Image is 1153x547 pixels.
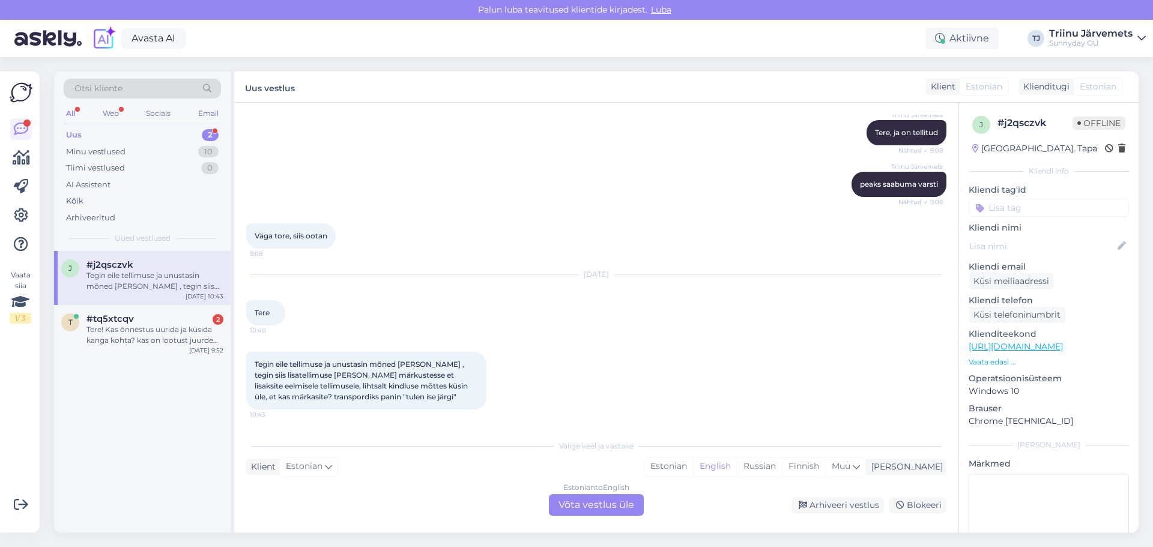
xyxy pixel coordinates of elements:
img: Askly Logo [10,81,32,104]
span: Otsi kliente [74,82,123,95]
div: Triinu Järvemets [1049,29,1133,38]
span: Triinu Järvemets [891,110,943,119]
div: [DATE] 9:52 [189,346,223,355]
p: Chrome [TECHNICAL_ID] [969,415,1129,428]
div: Tiimi vestlused [66,162,125,174]
div: # j2qsczvk [997,116,1073,130]
div: Tere! Kas õnnestus uurida ja küsida kanga kohta? kas on lootust juurde saada - too "liiv"? [86,324,223,346]
input: Lisa nimi [969,240,1115,253]
div: Estonian to English [563,482,629,493]
div: Russian [737,458,782,476]
p: Kliendi email [969,261,1129,273]
div: Arhiveeritud [66,212,115,224]
span: Uued vestlused [115,233,171,244]
p: Vaata edasi ... [969,357,1129,367]
span: Nähtud ✓ 9:08 [898,146,943,155]
div: Finnish [782,458,825,476]
div: 2 [213,314,223,325]
span: j [68,264,72,273]
div: TJ [1027,30,1044,47]
div: Uus [66,129,82,141]
div: Aktiivne [925,28,999,49]
span: #tq5xtcqv [86,313,134,324]
span: Nähtud ✓ 9:08 [898,198,943,207]
a: Triinu JärvemetsSunnyday OÜ [1049,29,1146,48]
span: peaks saabuma varsti [860,180,938,189]
div: Web [100,106,121,121]
span: t [68,318,73,327]
span: 9:08 [250,249,295,258]
div: All [64,106,77,121]
div: Arhiveeri vestlus [791,497,884,513]
span: Estonian [966,80,1002,93]
p: Kliendi nimi [969,222,1129,234]
div: Tegin eile tellimuse ja unustasin mõned [PERSON_NAME] , tegin siis lisatellimuse [PERSON_NAME] mä... [86,270,223,292]
div: AI Assistent [66,179,110,191]
p: Kliendi telefon [969,294,1129,307]
span: 10:40 [250,326,295,335]
div: Kõik [66,195,83,207]
div: Socials [144,106,173,121]
div: Võta vestlus üle [549,494,644,516]
img: explore-ai [91,26,117,51]
div: Estonian [644,458,693,476]
span: Tere, ja on tellitud [875,128,938,137]
div: [PERSON_NAME] [969,440,1129,450]
div: Klienditugi [1018,80,1070,93]
div: Valige keel ja vastake [246,441,946,452]
a: Avasta AI [121,28,186,49]
div: [DATE] [246,269,946,280]
span: Tegin eile tellimuse ja unustasin mõned [PERSON_NAME] , tegin siis lisatellimuse [PERSON_NAME] mä... [255,360,470,401]
div: [GEOGRAPHIC_DATA], Tapa [972,142,1097,155]
span: Muu [832,461,850,471]
div: Vaata siia [10,270,31,324]
span: Estonian [286,460,322,473]
span: Triinu Järvemets [891,162,943,171]
div: 0 [201,162,219,174]
div: 1 / 3 [10,313,31,324]
p: Windows 10 [969,385,1129,397]
span: Estonian [1080,80,1116,93]
div: 10 [198,146,219,158]
p: Klienditeekond [969,328,1129,340]
div: Minu vestlused [66,146,126,158]
div: Kliendi info [969,166,1129,177]
p: Märkmed [969,458,1129,470]
div: English [693,458,737,476]
div: Klient [246,461,276,473]
div: Blokeeri [889,497,946,513]
input: Lisa tag [969,199,1129,217]
span: Offline [1073,116,1125,130]
div: Küsi meiliaadressi [969,273,1054,289]
span: Väga tore, siis ootan [255,231,327,240]
div: Sunnyday OÜ [1049,38,1133,48]
p: Brauser [969,402,1129,415]
div: 2 [202,129,219,141]
div: Küsi telefoninumbrit [969,307,1065,323]
span: #j2qsczvk [86,259,133,270]
span: Luba [647,4,675,15]
div: [PERSON_NAME] [867,461,943,473]
span: Tere [255,308,270,317]
label: Uus vestlus [245,79,295,95]
span: 10:43 [250,410,295,419]
p: Operatsioonisüsteem [969,372,1129,385]
p: Kliendi tag'id [969,184,1129,196]
div: [DATE] 10:43 [186,292,223,301]
a: [URL][DOMAIN_NAME] [969,341,1063,352]
div: Email [196,106,221,121]
span: j [979,120,983,129]
div: Klient [926,80,955,93]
